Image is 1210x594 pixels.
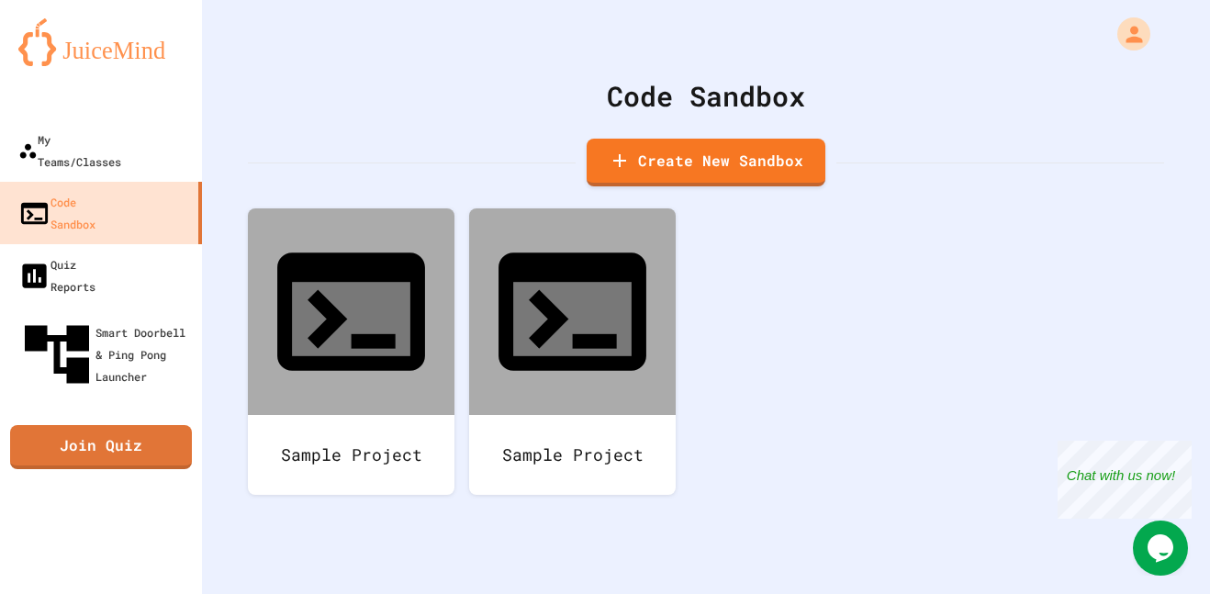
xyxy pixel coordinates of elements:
[10,425,192,469] a: Join Quiz
[18,253,95,297] div: Quiz Reports
[587,139,825,186] a: Create New Sandbox
[18,129,121,173] div: My Teams/Classes
[18,191,95,235] div: Code Sandbox
[1133,521,1192,576] iframe: chat widget
[18,18,184,66] img: logo-orange.svg
[248,415,454,495] div: Sample Project
[1058,441,1192,519] iframe: chat widget
[469,208,676,495] a: Sample Project
[248,208,454,495] a: Sample Project
[469,415,676,495] div: Sample Project
[18,316,195,393] div: Smart Doorbell & Ping Pong Launcher
[248,75,1164,117] div: Code Sandbox
[1098,13,1155,55] div: My Account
